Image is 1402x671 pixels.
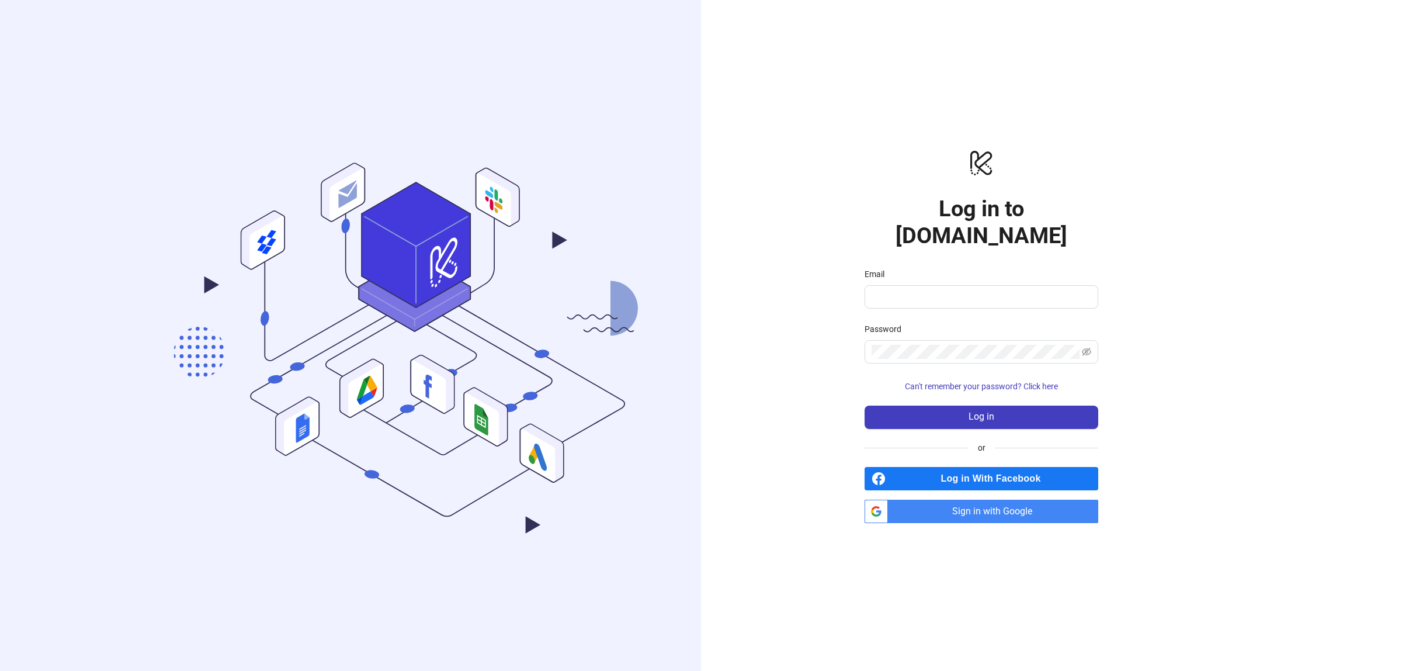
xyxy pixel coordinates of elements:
[872,345,1080,359] input: Password
[865,195,1098,249] h1: Log in to [DOMAIN_NAME]
[865,323,909,335] label: Password
[865,382,1098,391] a: Can't remember your password? Click here
[893,500,1098,523] span: Sign in with Google
[865,500,1098,523] a: Sign in with Google
[872,290,1089,304] input: Email
[865,467,1098,490] a: Log in With Facebook
[905,382,1058,391] span: Can't remember your password? Click here
[865,268,892,281] label: Email
[865,378,1098,396] button: Can't remember your password? Click here
[865,406,1098,429] button: Log in
[1082,347,1091,357] span: eye-invisible
[969,441,995,454] span: or
[890,467,1098,490] span: Log in With Facebook
[969,411,994,422] span: Log in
